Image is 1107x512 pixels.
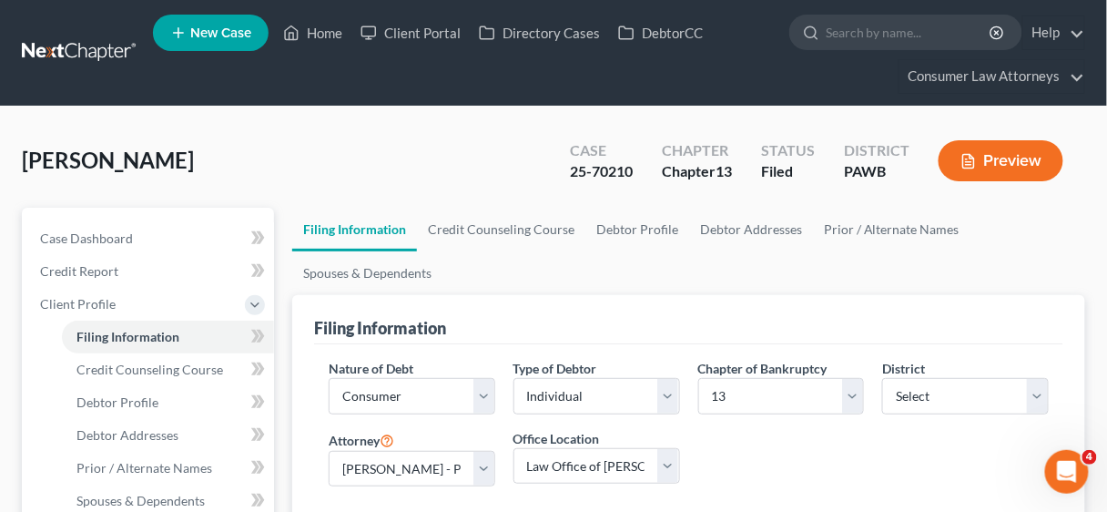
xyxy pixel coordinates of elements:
span: Filing Information [76,329,179,344]
a: Prior / Alternate Names [62,452,274,485]
span: 4 [1082,450,1097,465]
a: Debtor Profile [62,386,274,419]
a: Debtor Addresses [689,208,813,251]
div: District [844,140,909,161]
span: [PERSON_NAME] [22,147,194,173]
div: Filed [761,161,815,182]
div: Chapter [662,140,732,161]
span: Client Profile [40,296,116,312]
span: New Case [190,26,251,40]
a: DebtorCC [609,16,712,49]
label: Office Location [513,429,600,448]
a: Consumer Law Attorneys [899,60,1084,93]
div: PAWB [844,161,909,182]
label: Attorney [329,429,394,451]
a: Filing Information [292,208,417,251]
a: Debtor Addresses [62,419,274,452]
span: Spouses & Dependents [76,493,205,508]
input: Search by name... [826,15,992,49]
a: Filing Information [62,321,274,353]
a: Directory Cases [470,16,609,49]
span: Credit Report [40,263,118,279]
a: Credit Report [25,255,274,288]
a: Case Dashboard [25,222,274,255]
a: Credit Counseling Course [417,208,585,251]
label: Type of Debtor [513,359,597,378]
span: Credit Counseling Course [76,362,223,377]
a: Debtor Profile [585,208,689,251]
span: Debtor Addresses [76,427,178,443]
a: Client Portal [351,16,470,49]
div: Chapter [662,161,732,182]
a: Spouses & Dependents [292,251,442,295]
label: Nature of Debt [329,359,413,378]
a: Prior / Alternate Names [813,208,970,251]
a: Help [1023,16,1084,49]
span: 13 [716,162,732,179]
div: Status [761,140,815,161]
label: District [882,359,925,378]
div: Case [570,140,633,161]
span: Debtor Profile [76,394,158,410]
div: 25-70210 [570,161,633,182]
div: Filing Information [314,317,446,339]
label: Chapter of Bankruptcy [698,359,828,378]
a: Credit Counseling Course [62,353,274,386]
span: Prior / Alternate Names [76,460,212,476]
button: Preview [939,140,1063,181]
a: Home [274,16,351,49]
iframe: Intercom live chat [1045,450,1089,494]
span: Case Dashboard [40,230,133,246]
